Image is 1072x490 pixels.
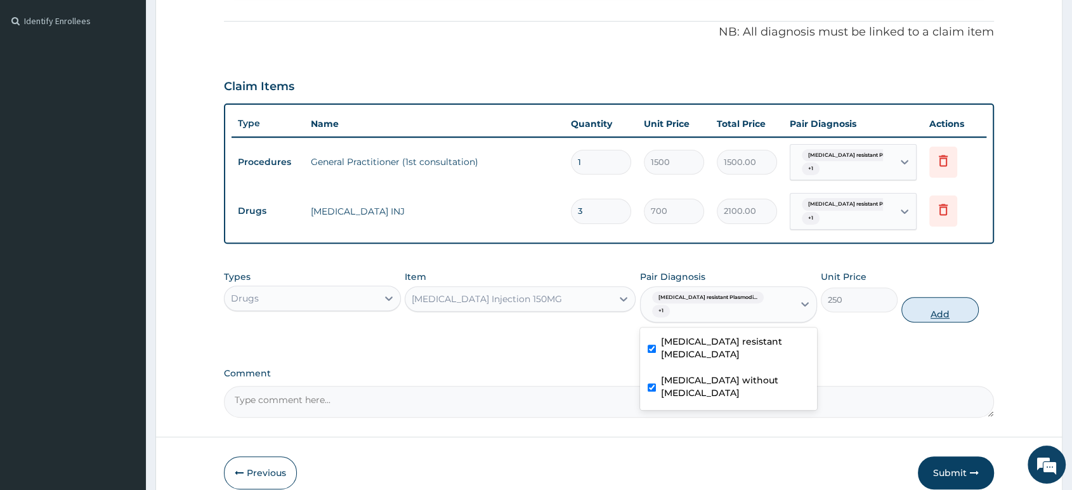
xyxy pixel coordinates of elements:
[304,111,565,136] th: Name
[652,305,670,317] span: + 1
[66,71,213,88] div: Chat with us now
[802,212,820,225] span: + 1
[224,24,994,41] p: NB: All diagnosis must be linked to a claim item
[224,368,994,379] label: Comment
[6,347,242,391] textarea: Type your message and hit 'Enter'
[802,149,913,162] span: [MEDICAL_DATA] resistant Plasmodi...
[208,6,239,37] div: Minimize live chat window
[224,272,251,282] label: Types
[802,198,913,211] span: [MEDICAL_DATA] resistant Plasmodi...
[232,112,304,135] th: Type
[231,292,259,305] div: Drugs
[637,111,710,136] th: Unit Price
[901,297,978,322] button: Add
[802,162,820,175] span: + 1
[565,111,637,136] th: Quantity
[661,374,809,399] label: [MEDICAL_DATA] without [MEDICAL_DATA]
[74,160,175,288] span: We're online!
[232,199,304,223] td: Drugs
[710,111,783,136] th: Total Price
[23,63,51,95] img: d_794563401_company_1708531726252_794563401
[405,270,426,283] label: Item
[918,456,994,489] button: Submit
[412,293,562,305] div: [MEDICAL_DATA] Injection 150MG
[821,270,866,283] label: Unit Price
[923,111,986,136] th: Actions
[661,335,809,361] label: [MEDICAL_DATA] resistant [MEDICAL_DATA]
[224,80,294,94] h3: Claim Items
[232,150,304,174] td: Procedures
[304,149,565,175] td: General Practitioner (1st consultation)
[640,270,705,283] label: Pair Diagnosis
[783,111,923,136] th: Pair Diagnosis
[224,456,297,489] button: Previous
[652,291,764,304] span: [MEDICAL_DATA] resistant Plasmodi...
[304,199,565,224] td: [MEDICAL_DATA] INJ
